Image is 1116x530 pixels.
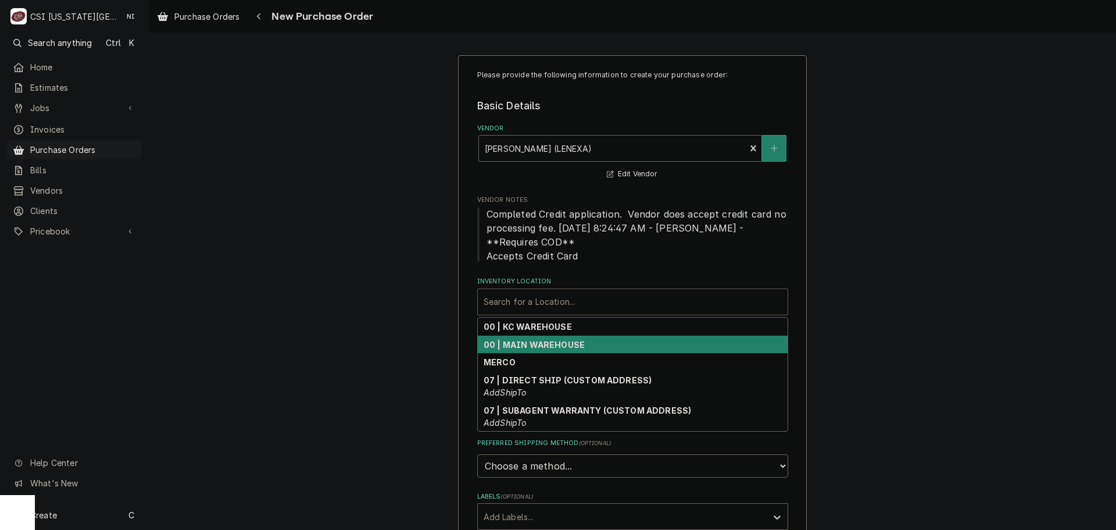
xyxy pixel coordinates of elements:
[484,340,585,350] strong: 00 | MAIN WAREHOUSE
[484,405,691,415] strong: 07 | SUBAGENT WARRANTY (CUSTOM ADDRESS)
[579,440,611,446] span: ( optional )
[106,37,121,49] span: Ctrl
[762,135,786,162] button: Create New Vendor
[477,439,788,478] div: Preferred Shipping Method
[30,10,116,23] div: CSI [US_STATE][GEOGRAPHIC_DATA]
[123,8,139,24] div: NI
[30,184,136,197] span: Vendors
[477,98,788,113] legend: Basic Details
[484,375,652,385] strong: 07 | DIRECT SHIP (CUSTOM ADDRESS)
[7,33,142,53] button: Search anythingCtrlK
[30,61,136,73] span: Home
[477,124,788,133] label: Vendor
[123,8,139,24] div: Nate Ingram's Avatar
[477,70,788,80] p: Please provide the following information to create your purchase order:
[484,357,516,367] strong: MERCO
[30,81,136,94] span: Estimates
[129,37,134,49] span: K
[484,418,526,428] em: AddShipTo
[30,144,136,156] span: Purchase Orders
[7,58,142,77] a: Home
[477,277,788,315] div: Inventory Location
[10,8,27,24] div: C
[30,477,135,489] span: What's New
[477,277,788,286] label: Inventory Location
[7,78,142,97] a: Estimates
[487,208,789,262] span: Completed Credit application. Vendor does accept credit card no processing fee. [DATE] 8:24:47 AM...
[7,181,142,200] a: Vendors
[249,7,268,26] button: Navigate back
[30,123,136,136] span: Invoices
[30,164,136,176] span: Bills
[30,457,135,469] span: Help Center
[477,492,788,501] label: Labels
[477,439,788,448] label: Preferred Shipping Method
[477,124,788,182] div: Vendor
[7,222,142,241] a: Go to Pricebook
[30,205,136,217] span: Clients
[7,98,142,118] a: Go to Jobs
[7,474,142,493] a: Go to What's New
[28,37,92,49] span: Search anything
[7,140,142,159] a: Purchase Orders
[605,167,659,182] button: Edit Vendor
[477,70,788,530] div: Purchase Order Create/Update Form
[484,322,572,332] strong: 00 | KC WAREHOUSE
[771,144,778,152] svg: Create New Vendor
[484,387,526,397] em: AddShipTo
[30,102,119,114] span: Jobs
[10,8,27,24] div: CSI Kansas City's Avatar
[7,161,142,180] a: Bills
[477,492,788,530] div: Labels
[477,195,788,262] div: Vendor Notes
[268,9,373,24] span: New Purchase Order
[30,225,119,237] span: Pricebook
[7,453,142,472] a: Go to Help Center
[477,207,788,263] span: Vendor Notes
[174,10,239,23] span: Purchase Orders
[30,510,57,520] span: Create
[477,195,788,205] span: Vendor Notes
[7,120,142,139] a: Invoices
[500,493,533,500] span: ( optional )
[128,509,134,521] span: C
[152,7,244,26] a: Purchase Orders
[7,201,142,220] a: Clients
